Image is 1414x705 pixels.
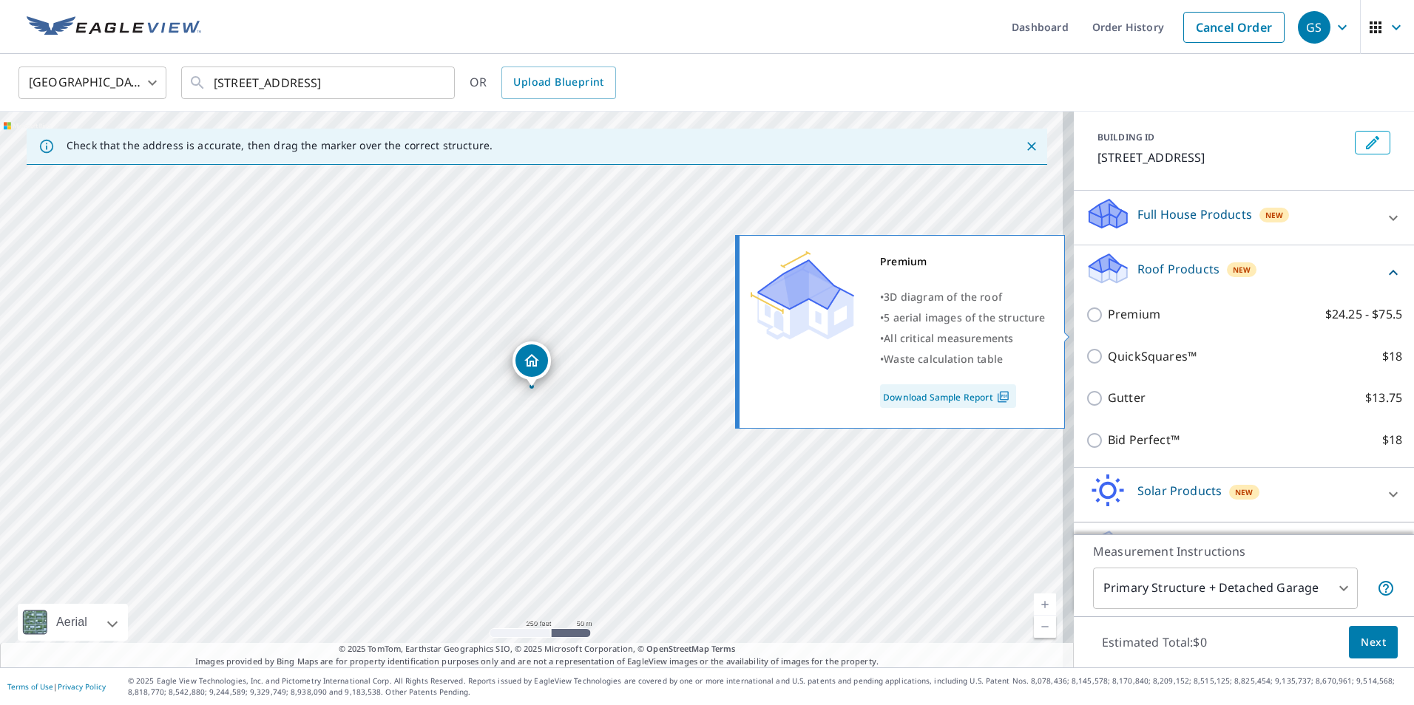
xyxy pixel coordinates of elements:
div: Solar ProductsNew [1086,474,1402,516]
span: Next [1361,633,1386,652]
p: [STREET_ADDRESS] [1097,149,1349,166]
a: Terms of Use [7,681,53,692]
span: New [1233,264,1251,276]
p: Check that the address is accurate, then drag the marker over the correct structure. [67,139,493,152]
span: All critical measurements [884,331,1013,345]
div: [GEOGRAPHIC_DATA] [18,62,166,103]
a: Download Sample Report [880,384,1016,408]
button: Close [1022,137,1041,156]
p: $24.25 - $75.5 [1325,305,1402,324]
div: Premium [880,251,1046,272]
p: Solar Products [1137,482,1222,500]
img: Pdf Icon [993,390,1013,403]
a: Terms [711,643,736,654]
p: $18 [1382,347,1402,366]
a: Upload Blueprint [501,67,615,99]
span: Your report will include the primary structure and a detached garage if one exists. [1377,579,1395,597]
p: Premium [1108,305,1160,324]
div: • [880,328,1046,349]
div: OR [470,67,616,99]
div: GS [1298,11,1330,44]
p: Bid Perfect™ [1108,431,1180,449]
div: Dropped pin, building 1, Residential property, 2800 Medinah Ridge Rd Accokeek, MD 20607 [513,341,551,387]
a: Current Level 17, Zoom Out [1034,616,1056,638]
p: $18 [1382,431,1402,449]
p: Gutter [1108,389,1146,407]
p: Roof Products [1137,260,1220,278]
button: Next [1349,626,1398,659]
a: OpenStreetMap [646,643,708,654]
span: 5 aerial images of the structure [884,310,1045,324]
span: Waste calculation table [884,352,1003,366]
a: Cancel Order [1183,12,1285,43]
span: Upload Blueprint [513,73,603,92]
p: BUILDING ID [1097,131,1154,143]
div: • [880,349,1046,369]
p: QuickSquares™ [1108,347,1197,366]
img: Premium [751,251,854,340]
p: | [7,682,106,691]
button: Edit building 1 [1355,131,1390,154]
p: $13.75 [1365,389,1402,407]
div: Primary Structure + Detached Garage [1093,568,1358,609]
div: Aerial [18,604,128,641]
p: Estimated Total: $0 [1090,626,1219,658]
span: © 2025 TomTom, Earthstar Geographics SIO, © 2025 Microsoft Corporation, © [339,643,736,655]
div: Full House ProductsNew [1086,197,1402,239]
a: Current Level 17, Zoom In [1034,593,1056,616]
p: Measurement Instructions [1093,542,1395,560]
div: Roof ProductsNew [1086,251,1402,293]
img: EV Logo [27,16,201,38]
span: 3D diagram of the roof [884,290,1002,304]
div: • [880,307,1046,328]
span: New [1235,486,1254,498]
div: • [880,287,1046,307]
input: Search by address or latitude-longitude [214,62,424,103]
a: Privacy Policy [58,681,106,692]
span: New [1265,209,1284,221]
p: © 2025 Eagle View Technologies, Inc. and Pictometry International Corp. All Rights Reserved. Repo... [128,675,1407,698]
div: Walls ProductsNew [1086,528,1402,571]
p: Full House Products [1137,205,1252,223]
div: Aerial [52,604,92,641]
